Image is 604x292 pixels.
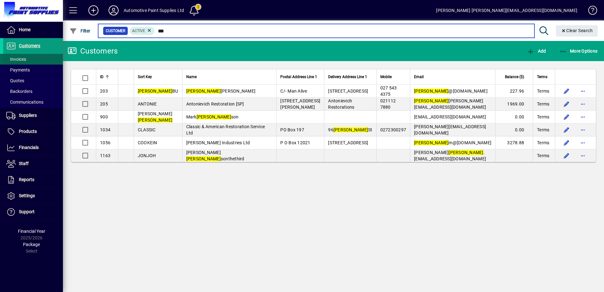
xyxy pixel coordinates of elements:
[138,73,152,80] span: Sort Key
[562,138,572,148] button: Edit
[19,27,31,32] span: Home
[3,54,63,65] a: Invoices
[100,101,108,106] span: 205
[186,124,265,135] span: Classic & American Restoration Service Ltd
[68,46,118,56] div: Customers
[186,114,239,119] span: Mark son
[578,112,588,122] button: More options
[562,151,572,161] button: Edit
[186,101,244,106] span: Antonievich Restoration [SP]
[495,123,533,136] td: 0.00
[3,124,63,140] a: Products
[414,98,449,103] em: [PERSON_NAME]
[578,151,588,161] button: More options
[19,209,35,214] span: Support
[3,75,63,86] a: Quotes
[562,125,572,135] button: Edit
[68,25,92,37] button: Filter
[562,99,572,109] button: Edit
[414,114,486,119] span: [EMAIL_ADDRESS][DOMAIN_NAME]
[186,156,221,161] em: [PERSON_NAME]
[3,172,63,188] a: Reports
[380,73,392,80] span: Mobile
[138,111,172,123] span: [PERSON_NAME]
[380,73,406,80] div: Mobile
[333,127,368,132] em: [PERSON_NAME]
[328,98,354,110] span: Antonievich Restorations
[559,49,598,54] span: More Options
[414,150,486,161] span: [PERSON_NAME] .[EMAIL_ADDRESS][DOMAIN_NAME]
[537,73,547,80] span: Terms
[3,97,63,107] a: Communications
[414,73,491,80] div: Email
[138,140,157,145] span: COOKEIN
[6,67,30,72] span: Payments
[280,89,307,94] span: C/- Man Alive
[6,78,24,83] span: Quotes
[380,98,396,110] span: 021112 7880
[132,29,145,33] span: Active
[19,129,37,134] span: Products
[186,73,197,80] span: Name
[495,136,533,149] td: 3278.88
[328,73,367,80] span: Delivery Address Line 1
[537,88,549,94] span: Terms
[495,111,533,123] td: 0.00
[138,89,178,94] span: BU
[562,112,572,122] button: Edit
[280,98,320,110] span: [STREET_ADDRESS][PERSON_NAME]
[280,73,317,80] span: Postal Address Line 1
[499,73,530,80] div: Balance ($)
[138,89,172,94] em: [PERSON_NAME]
[18,229,45,234] span: Financial Year
[83,5,103,16] button: Add
[186,89,221,94] em: [PERSON_NAME]
[328,127,372,132] span: 96 St
[584,1,596,22] a: Knowledge Base
[414,140,449,145] em: [PERSON_NAME]
[103,5,124,16] button: Profile
[3,204,63,220] a: Support
[3,108,63,123] a: Suppliers
[3,65,63,75] a: Payments
[525,45,547,57] button: Add
[537,114,549,120] span: Terms
[537,152,549,159] span: Terms
[578,99,588,109] button: More options
[495,98,533,111] td: 1969.00
[328,89,368,94] span: [STREET_ADDRESS]
[19,193,35,198] span: Settings
[100,89,108,94] span: 203
[3,86,63,97] a: Backorders
[186,89,256,94] span: [PERSON_NAME]
[537,140,549,146] span: Terms
[100,140,110,145] span: 1056
[19,177,34,182] span: Reports
[100,73,114,80] div: ID
[556,25,598,37] button: Clear
[19,145,39,150] span: Financials
[3,22,63,38] a: Home
[537,101,549,107] span: Terms
[561,28,593,33] span: Clear Search
[70,28,91,33] span: Filter
[3,156,63,172] a: Staff
[100,73,103,80] span: ID
[558,45,599,57] button: More Options
[100,153,110,158] span: 1163
[414,73,424,80] span: Email
[138,117,172,123] em: [PERSON_NAME]
[578,125,588,135] button: More options
[6,57,26,62] span: Invoices
[537,127,549,133] span: Terms
[19,161,29,166] span: Staff
[505,73,524,80] span: Balance ($)
[186,140,250,145] span: [PERSON_NAME] Industries Ltd
[19,113,37,118] span: Suppliers
[495,85,533,98] td: 227.96
[3,188,63,204] a: Settings
[124,5,184,15] div: Automotive Paint Supplies Ltd
[197,114,231,119] em: [PERSON_NAME]
[6,89,32,94] span: Backorders
[562,86,572,96] button: Edit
